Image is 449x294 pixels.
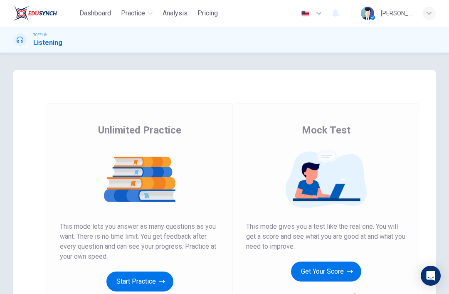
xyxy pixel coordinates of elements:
[246,222,406,252] span: This mode gives you a test like the real one. You will get a score and see what you are good at a...
[33,32,47,38] span: TOEFL®
[197,8,218,18] span: Pricing
[118,6,156,21] button: Practice
[13,5,57,22] img: EduSynch logo
[98,124,181,137] span: Unlimited Practice
[302,124,350,137] span: Mock Test
[79,8,111,18] span: Dashboard
[76,6,114,21] button: Dashboard
[33,38,62,48] h1: Listening
[163,8,187,18] span: Analysis
[106,272,173,292] button: Start Practice
[194,6,221,21] button: Pricing
[13,5,76,22] a: EduSynch logo
[60,222,220,262] span: This mode lets you answer as many questions as you want. There is no time limit. You get feedback...
[159,6,191,21] button: Analysis
[291,262,361,282] button: Get Your Score
[421,266,441,286] div: Open Intercom Messenger
[300,10,311,17] img: en
[361,7,374,20] img: Profile picture
[121,8,145,18] span: Practice
[381,8,412,18] div: [PERSON_NAME]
